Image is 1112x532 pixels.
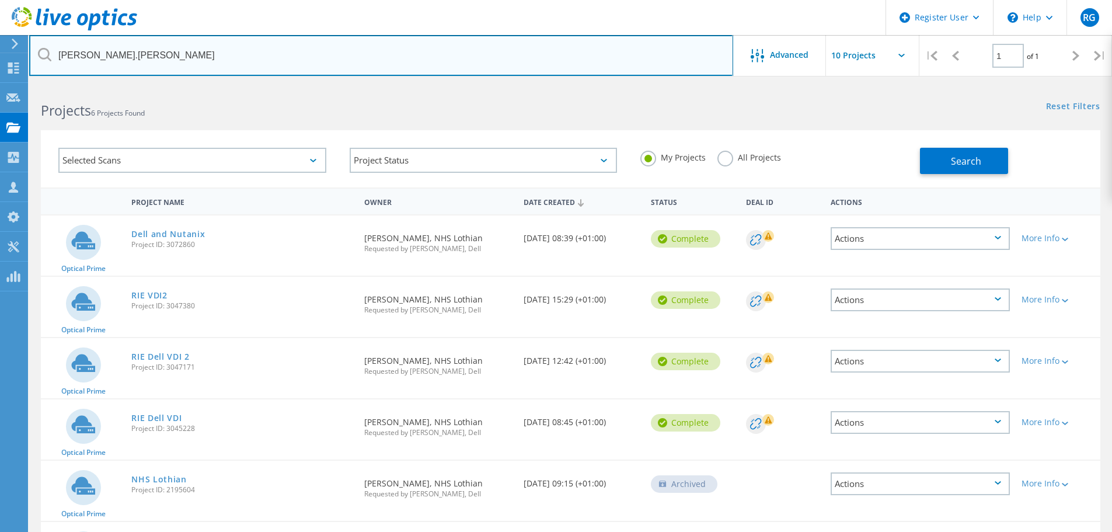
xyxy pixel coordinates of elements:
div: [DATE] 15:29 (+01:00) [518,277,645,315]
div: More Info [1022,357,1094,365]
a: Reset Filters [1046,102,1100,112]
div: Complete [651,230,720,248]
svg: \n [1008,12,1018,23]
div: Selected Scans [58,148,326,173]
a: Live Optics Dashboard [12,25,137,33]
a: Dell and Nutanix [131,230,205,238]
div: [PERSON_NAME], NHS Lothian [358,399,517,448]
span: Project ID: 3072860 [131,241,353,248]
div: Status [645,190,740,212]
b: Projects [41,101,91,120]
span: Optical Prime [61,265,106,272]
div: Owner [358,190,517,212]
a: RIE Dell VDI 2 [131,353,190,361]
div: Actions [831,350,1010,373]
span: Requested by [PERSON_NAME], Dell [364,429,511,436]
div: Project Name [126,190,358,212]
div: Actions [831,472,1010,495]
div: Actions [831,227,1010,250]
a: RIE Dell VDI [131,414,182,422]
div: [PERSON_NAME], NHS Lothian [358,461,517,509]
div: Complete [651,353,720,370]
div: [PERSON_NAME], NHS Lothian [358,338,517,387]
span: Project ID: 3047380 [131,302,353,310]
div: | [919,35,943,77]
span: Requested by [PERSON_NAME], Dell [364,368,511,375]
div: [DATE] 12:42 (+01:00) [518,338,645,377]
div: [DATE] 08:39 (+01:00) [518,215,645,254]
div: Project Status [350,148,618,173]
a: NHS Lothian [131,475,187,484]
a: RIE VDI2 [131,291,168,300]
div: Archived [651,475,717,493]
div: | [1088,35,1112,77]
span: Project ID: 3047171 [131,364,353,371]
div: [PERSON_NAME], NHS Lothian [358,215,517,264]
div: Complete [651,414,720,432]
span: Requested by [PERSON_NAME], Dell [364,491,511,498]
button: Search [920,148,1008,174]
div: Actions [825,190,1016,212]
span: RG [1083,13,1096,22]
label: My Projects [640,151,706,162]
div: [DATE] 09:15 (+01:00) [518,461,645,499]
div: More Info [1022,295,1094,304]
div: [PERSON_NAME], NHS Lothian [358,277,517,325]
div: More Info [1022,418,1094,426]
span: Search [951,155,981,168]
input: Search projects by name, owner, ID, company, etc [29,35,733,76]
div: Complete [651,291,720,309]
span: Requested by [PERSON_NAME], Dell [364,245,511,252]
div: Deal Id [740,190,825,212]
div: Date Created [518,190,645,213]
span: Project ID: 3045228 [131,425,353,432]
span: Requested by [PERSON_NAME], Dell [364,307,511,314]
label: All Projects [717,151,781,162]
span: Optical Prime [61,388,106,395]
span: Optical Prime [61,510,106,517]
div: More Info [1022,479,1094,488]
div: Actions [831,288,1010,311]
div: More Info [1022,234,1094,242]
span: Optical Prime [61,449,106,456]
span: Project ID: 2195604 [131,486,353,493]
span: Optical Prime [61,326,106,333]
div: Actions [831,411,1010,434]
span: of 1 [1027,51,1039,61]
span: Advanced [770,51,808,59]
span: 6 Projects Found [91,108,145,118]
div: [DATE] 08:45 (+01:00) [518,399,645,438]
